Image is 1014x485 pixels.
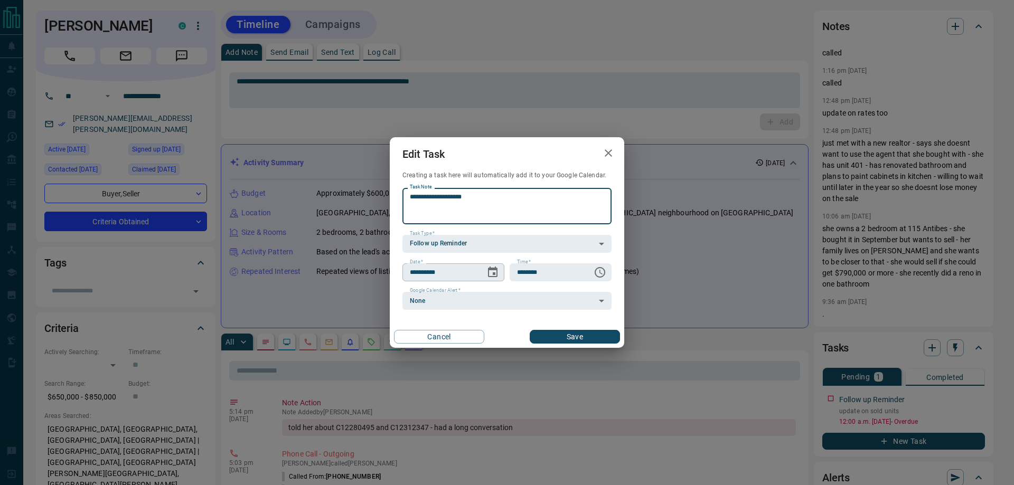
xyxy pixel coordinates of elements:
label: Task Note [410,184,431,191]
h2: Edit Task [390,137,457,171]
p: Creating a task here will automatically add it to your Google Calendar. [402,171,612,180]
label: Google Calendar Alert [410,287,461,294]
div: None [402,292,612,310]
label: Task Type [410,230,435,237]
label: Time [517,259,531,265]
button: Choose time, selected time is 12:00 AM [589,262,611,283]
button: Save [530,330,620,344]
label: Date [410,259,423,265]
button: Cancel [394,330,484,344]
div: Follow up Reminder [402,235,612,253]
button: Choose date, selected date is Sep 16, 2025 [482,262,503,283]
